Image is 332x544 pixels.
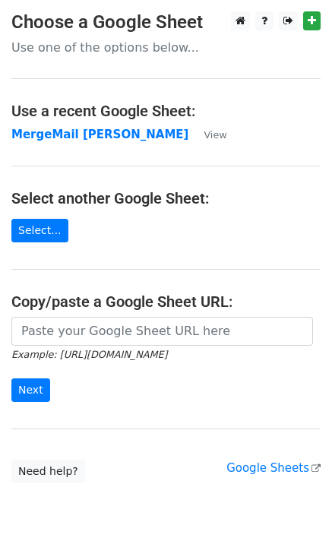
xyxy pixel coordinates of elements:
[11,11,321,33] h3: Choose a Google Sheet
[226,461,321,475] a: Google Sheets
[11,293,321,311] h4: Copy/paste a Google Sheet URL:
[11,189,321,207] h4: Select another Google Sheet:
[11,460,85,483] a: Need help?
[11,349,167,360] small: Example: [URL][DOMAIN_NAME]
[11,378,50,402] input: Next
[11,102,321,120] h4: Use a recent Google Sheet:
[11,219,68,242] a: Select...
[11,128,188,141] a: MergeMail [PERSON_NAME]
[204,129,226,141] small: View
[188,128,226,141] a: View
[11,40,321,55] p: Use one of the options below...
[11,317,313,346] input: Paste your Google Sheet URL here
